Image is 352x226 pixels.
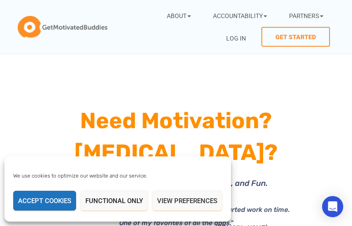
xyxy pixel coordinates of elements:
a: Get Started [261,27,330,47]
a: About [160,4,198,27]
img: GetMotivatedBuddies [18,16,107,38]
button: Functional only [81,191,148,211]
a: Log In [220,27,253,49]
div: Open Intercom Messenger [322,196,343,217]
button: Accept cookies [13,191,76,211]
div: We use cookies to optimize our website and our service. [13,172,197,180]
a: Partners [282,4,330,27]
h1: Need Motivation? [MEDICAL_DATA]? [9,105,343,168]
button: View preferences [152,191,222,211]
a: Accountability [206,4,274,27]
